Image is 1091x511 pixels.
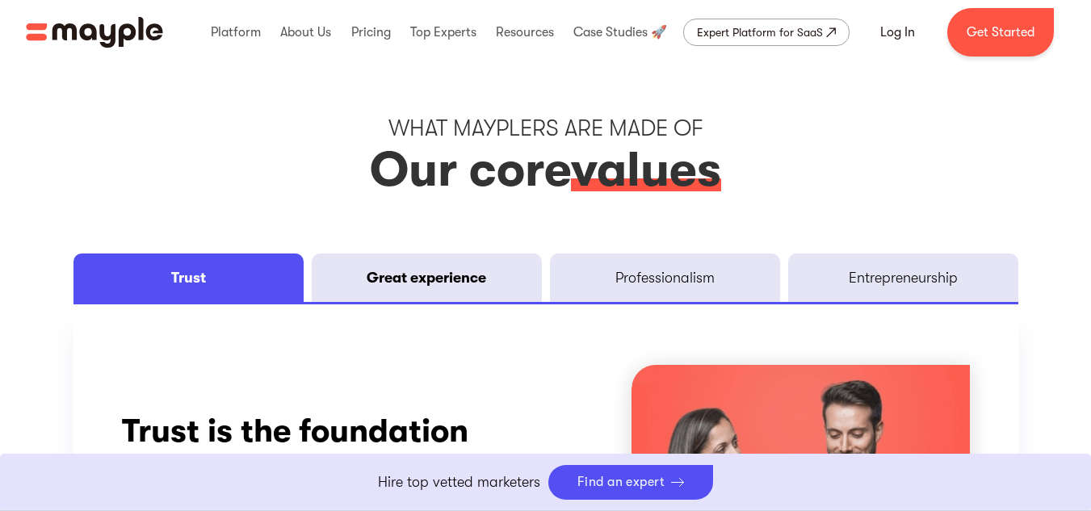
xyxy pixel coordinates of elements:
div: Great experience [367,268,486,287]
div: Pricing [347,6,395,58]
iframe: Chat Widget [1010,434,1091,511]
a: Expert Platform for SaaS [683,19,850,46]
a: Get Started [947,8,1054,57]
div: WHAT MAYPLERS ARE MADE OF [73,114,1018,143]
div: Resources [492,6,558,58]
div: Professionalism [615,268,715,287]
a: home [26,17,163,48]
div: Expert Platform for SaaS [697,23,823,42]
h2: Trust is the foundation [122,412,522,450]
p: Hire top vetted marketers [378,471,540,493]
div: Find an expert [577,475,665,490]
div: Trust [171,268,206,287]
img: Mayple logo [26,17,163,48]
a: Log In [861,13,934,52]
div: Top Experts [406,6,480,58]
h2: Our core [73,143,1018,197]
div: About Us [276,6,335,58]
span: values [571,142,721,199]
div: Entrepreneurship [849,268,958,287]
div: Platform [207,6,265,58]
